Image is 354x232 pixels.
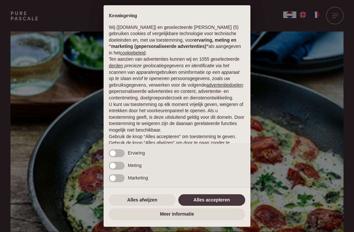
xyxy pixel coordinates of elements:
button: advertentiedoelen [206,82,243,89]
span: Meting [128,163,142,168]
p: Wij ([DOMAIN_NAME]) en geselecteerde [PERSON_NAME] (5) gebruiken cookies of vergelijkbare technol... [109,24,245,56]
p: Gebruik de knop “Alles accepteren” om toestemming te geven. Gebruik de knop “Alles afwijzen” om d... [109,134,245,153]
span: Marketing [128,175,148,180]
button: Meer informatie [109,208,245,220]
button: Alles accepteren [178,194,245,206]
p: Ten aanzien van advertenties kunnen wij en 1055 geselecteerde gebruiken om en persoonsgegevens, z... [109,56,245,101]
span: Ervaring [128,150,145,156]
p: U kunt uw toestemming op elk moment vrijelijk geven, weigeren of intrekken door het voorkeurenpan... [109,101,245,134]
h2: Kennisgeving [109,13,245,19]
a: cookiebeleid [120,50,146,55]
em: precieze geolocatiegegevens en identificatie via het scannen van apparaten [109,63,229,75]
em: informatie op een apparaat op te slaan en/of te openen [109,70,240,81]
button: Alles afwijzen [109,194,176,206]
button: derden [109,63,123,69]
